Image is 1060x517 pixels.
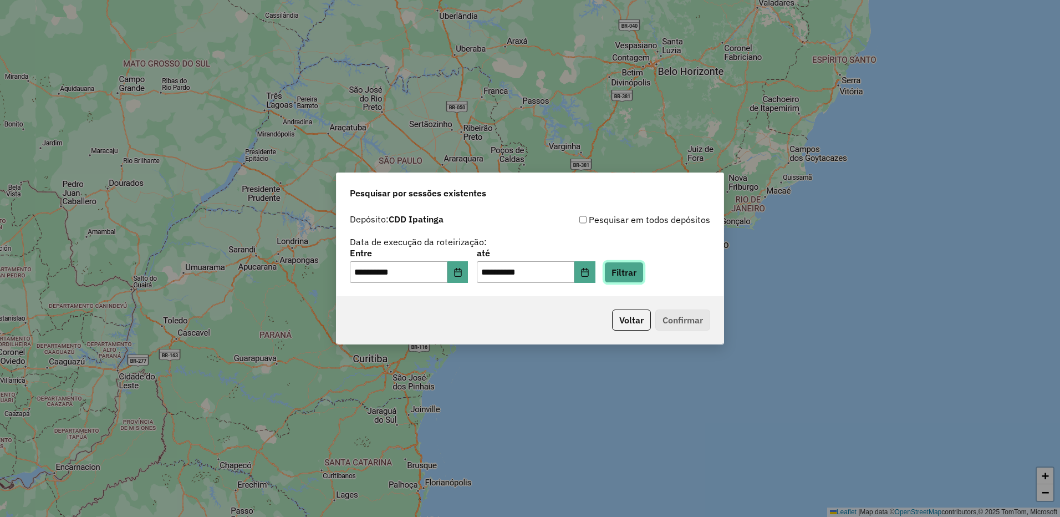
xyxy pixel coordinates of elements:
[604,262,644,283] button: Filtrar
[350,186,486,200] span: Pesquisar por sessões existentes
[350,246,468,260] label: Entre
[389,214,444,225] strong: CDD Ipatinga
[477,246,595,260] label: até
[447,261,468,283] button: Choose Date
[350,212,444,226] label: Depósito:
[530,213,710,226] div: Pesquisar em todos depósitos
[612,310,651,331] button: Voltar
[574,261,595,283] button: Choose Date
[350,235,487,249] label: Data de execução da roteirização:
